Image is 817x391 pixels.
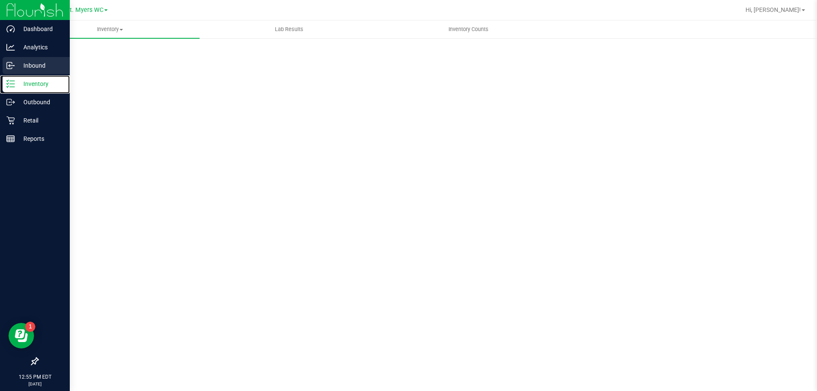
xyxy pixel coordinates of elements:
[263,26,315,33] span: Lab Results
[15,79,66,89] p: Inventory
[6,116,15,125] inline-svg: Retail
[6,98,15,106] inline-svg: Outbound
[15,24,66,34] p: Dashboard
[6,43,15,51] inline-svg: Analytics
[4,381,66,387] p: [DATE]
[6,61,15,70] inline-svg: Inbound
[6,80,15,88] inline-svg: Inventory
[6,134,15,143] inline-svg: Reports
[15,115,66,126] p: Retail
[6,25,15,33] inline-svg: Dashboard
[66,6,103,14] span: Ft. Myers WC
[15,134,66,144] p: Reports
[15,60,66,71] p: Inbound
[15,42,66,52] p: Analytics
[20,20,200,38] a: Inventory
[379,20,558,38] a: Inventory Counts
[437,26,500,33] span: Inventory Counts
[25,322,35,332] iframe: Resource center unread badge
[746,6,801,13] span: Hi, [PERSON_NAME]!
[9,323,34,348] iframe: Resource center
[4,373,66,381] p: 12:55 PM EDT
[200,20,379,38] a: Lab Results
[15,97,66,107] p: Outbound
[20,26,200,33] span: Inventory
